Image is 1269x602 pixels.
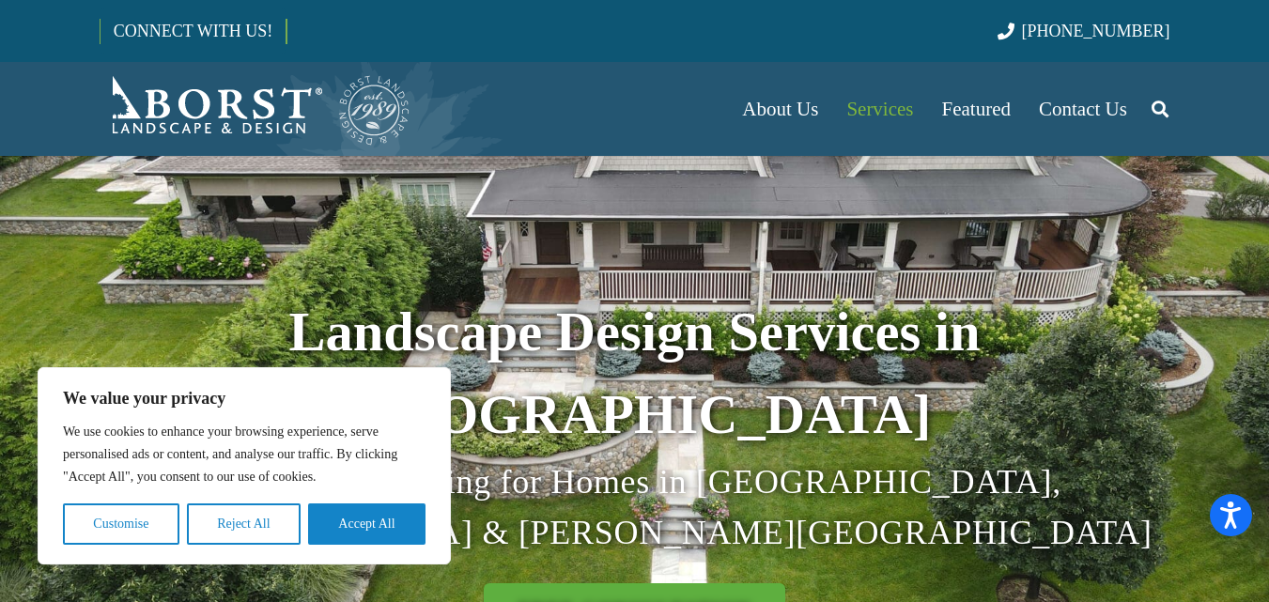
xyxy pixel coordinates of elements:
div: We value your privacy [38,367,451,564]
a: Featured [928,62,1025,156]
span: Contact Us [1039,98,1127,120]
button: Accept All [308,503,426,545]
p: We use cookies to enhance your browsing experience, serve personalised ads or content, and analys... [63,421,426,488]
strong: Landscape Design Services in [GEOGRAPHIC_DATA] [288,301,980,445]
a: About Us [728,62,832,156]
span: Services [846,98,913,120]
span: Featured [942,98,1011,120]
span: [PHONE_NUMBER] [1022,22,1170,40]
p: We value your privacy [63,387,426,409]
button: Reject All [187,503,301,545]
a: CONNECT WITH US! [101,8,286,54]
a: Services [832,62,927,156]
span: Expert Landscaping for Homes in [GEOGRAPHIC_DATA], [GEOGRAPHIC_DATA] & [PERSON_NAME][GEOGRAPHIC_D... [116,463,1152,551]
a: Borst-Logo [100,71,411,147]
button: Customise [63,503,179,545]
a: [PHONE_NUMBER] [998,22,1169,40]
a: Contact Us [1025,62,1141,156]
a: Search [1141,85,1179,132]
span: About Us [742,98,818,120]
